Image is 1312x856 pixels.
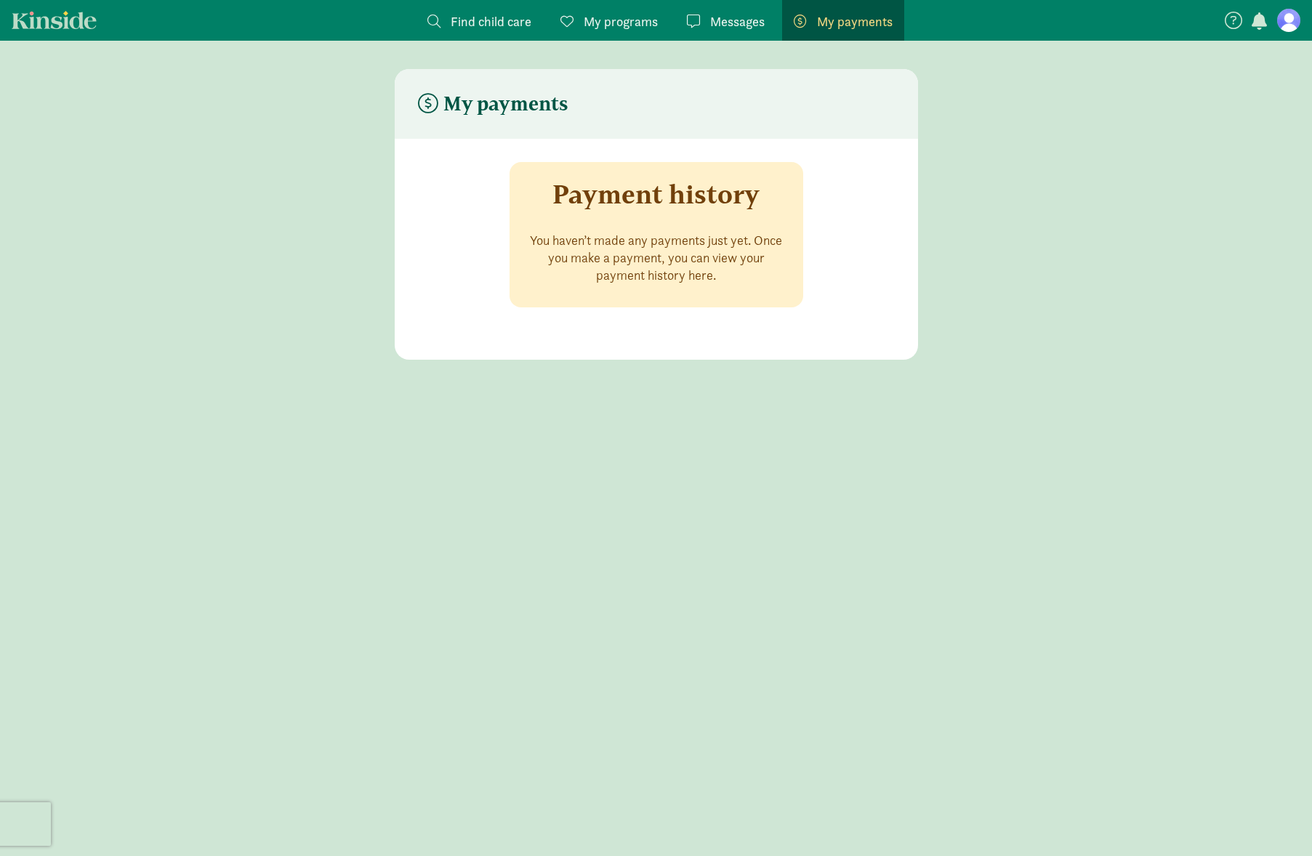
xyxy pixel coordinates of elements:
a: Kinside [12,11,97,29]
h3: Payment history [552,179,760,209]
p: You haven’t made any payments just yet. Once you make a payment, you can view your payment histor... [527,232,786,284]
span: Find child care [451,12,531,31]
span: Messages [710,12,765,31]
h4: My payments [418,92,568,116]
span: My payments [817,12,893,31]
span: My programs [584,12,658,31]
